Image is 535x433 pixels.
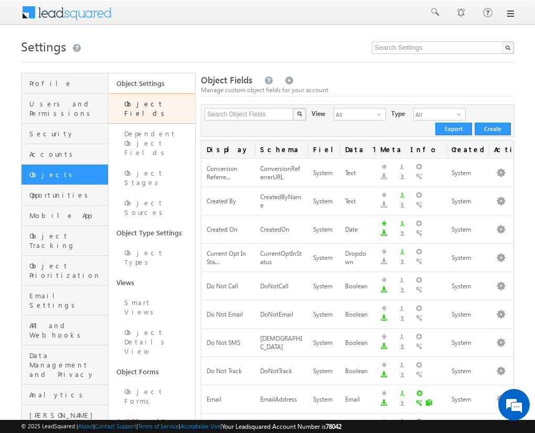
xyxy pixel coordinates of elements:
[452,281,484,292] div: System
[313,338,335,349] div: System
[138,423,179,429] a: Terms of Service
[375,140,446,158] span: Meta Info
[313,394,335,405] div: System
[29,190,105,200] span: Opportunities
[201,85,514,95] div: Manage custom object fields for your account
[29,170,105,179] span: Objects
[435,123,472,135] button: Export
[201,74,252,86] span: Object Fields
[29,410,105,420] span: [PERSON_NAME]
[21,421,341,431] span: © 2025 LeadSquared | | | | |
[180,423,220,429] a: Acceptable Use
[22,385,108,405] a: Analytics
[452,394,484,405] div: System
[313,224,335,235] div: System
[260,333,303,353] div: [DEMOGRAPHIC_DATA]
[78,423,93,429] a: About
[313,281,335,292] div: System
[260,192,303,212] div: CreatedByName
[22,345,108,385] a: Data Management and Privacy
[391,108,405,118] div: Type
[22,226,108,256] a: Object Tracking
[260,281,303,292] div: DoNotCall
[207,395,221,403] span: Email
[29,129,105,138] span: Security
[345,168,370,179] div: Text
[345,366,370,377] div: Boolean
[326,423,341,430] span: 78042
[313,366,335,377] div: System
[452,224,484,235] div: System
[109,93,196,124] a: Object Fields
[29,321,105,340] span: API and Webhooks
[255,140,308,158] span: Schema Name
[109,382,196,412] a: Object Forms
[109,193,196,223] a: Object Sources
[22,405,108,426] a: [PERSON_NAME]
[207,165,238,181] span: Conversion Referre...
[207,339,240,347] span: Do Not SMS
[207,250,246,266] span: Current Opt In Sta...
[22,185,108,205] a: Opportunities
[29,99,105,118] span: Users and Permissions
[109,73,196,93] a: Object Settings
[109,223,196,243] a: Object Type Settings
[207,367,242,375] span: Do Not Track
[475,123,511,135] button: Create
[22,286,108,316] a: Email Settings
[372,41,514,54] input: Search Settings
[222,423,341,430] span: Your Leadsquared Account Number is
[313,309,335,320] div: System
[260,248,303,268] div: CurrentOptInStatus
[340,140,376,158] span: Data Type
[260,394,303,405] div: EmailAddress
[345,309,370,320] div: Boolean
[22,316,108,345] a: API and Webhooks
[452,309,484,320] div: System
[334,109,377,120] span: All
[29,211,105,220] span: Mobile App
[377,111,386,117] span: select
[312,108,325,118] div: View
[29,291,105,310] span: Email Settings
[297,111,302,116] img: Search
[345,196,370,207] div: Text
[452,168,484,179] div: System
[29,231,105,250] span: Object Tracking
[109,412,196,431] a: Activities and Scores
[308,140,340,158] span: Field Type
[345,224,370,235] div: Date
[260,366,303,377] div: DoNotTrack
[452,338,484,349] div: System
[345,394,370,405] div: Email
[109,322,196,362] a: Object Details View
[446,140,489,158] span: Created By
[22,124,108,144] a: Security
[207,310,243,318] span: Do Not Email
[313,196,335,207] div: System
[345,281,370,292] div: Boolean
[21,38,66,55] span: Settings
[260,224,303,235] div: CreatedOn
[22,256,108,286] a: Object Prioritization
[29,261,105,280] span: Object Prioritization
[109,293,196,322] a: Smart Views
[109,243,196,273] a: Object Types
[29,351,105,379] span: Data Management and Privacy
[414,109,457,120] span: All
[313,168,335,179] div: System
[452,366,484,377] div: System
[345,248,370,268] div: Dropdown
[201,140,254,158] span: Display Name
[452,253,484,264] div: System
[22,94,108,124] a: Users and Permissions
[207,197,236,205] span: Created By
[207,282,238,290] span: Do Not Call
[457,111,465,117] span: select
[207,225,238,233] span: Created On
[109,124,196,163] a: Dependent Object Fields
[95,423,136,429] a: Contact Support
[109,362,196,382] a: Object Forms
[345,338,370,349] div: Boolean
[452,196,484,207] div: System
